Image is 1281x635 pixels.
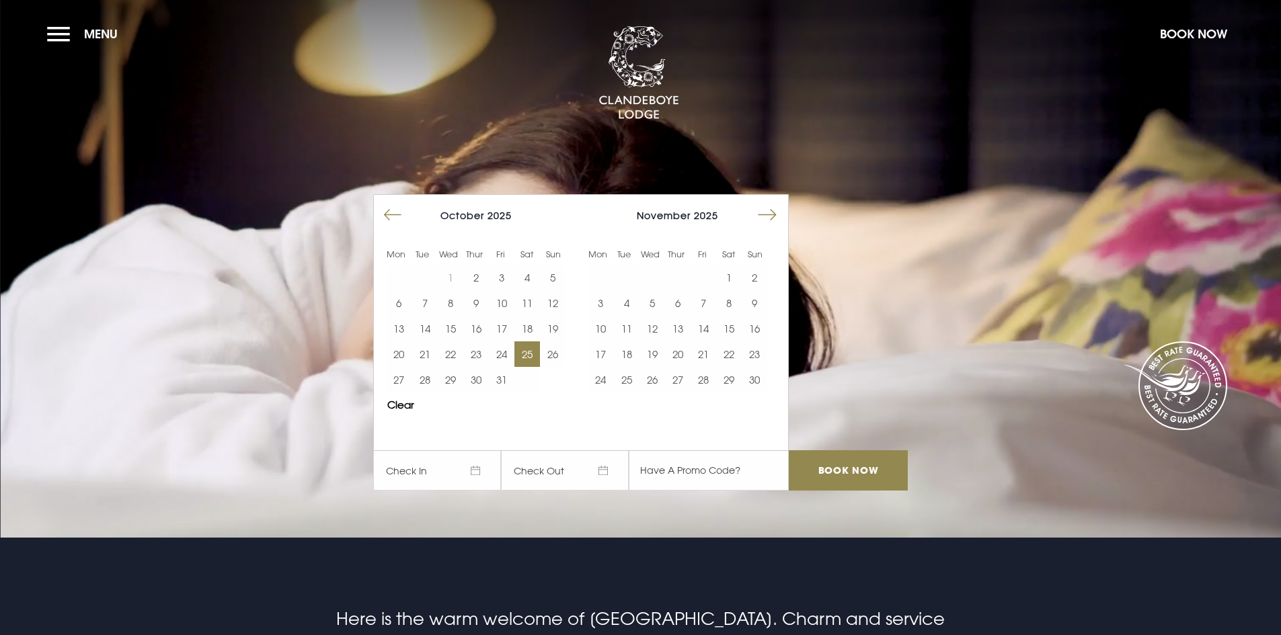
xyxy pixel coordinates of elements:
[412,341,437,367] button: 21
[463,290,489,316] button: 9
[438,316,463,341] td: Choose Wednesday, October 15, 2025 as your start date.
[613,341,639,367] td: Choose Tuesday, November 18, 2025 as your start date.
[386,341,412,367] td: Choose Monday, October 20, 2025 as your start date.
[438,290,463,316] button: 8
[440,210,484,221] span: October
[540,290,566,316] td: Choose Sunday, October 12, 2025 as your start date.
[463,367,489,392] button: 30
[463,265,489,290] td: Choose Thursday, October 2, 2025 as your start date.
[540,265,566,290] td: Choose Sunday, October 5, 2025 as your start date.
[438,367,463,392] td: Choose Wednesday, October 29, 2025 as your start date.
[742,341,767,367] td: Choose Sunday, November 23, 2025 as your start date.
[691,367,716,392] td: Choose Friday, November 28, 2025 as your start date.
[386,316,412,341] td: Choose Monday, October 13, 2025 as your start date.
[716,341,742,367] td: Choose Saturday, November 22, 2025 as your start date.
[489,341,514,367] button: 24
[588,341,613,367] td: Choose Monday, November 17, 2025 as your start date.
[489,316,514,341] button: 17
[665,341,691,367] td: Choose Thursday, November 20, 2025 as your start date.
[588,290,613,316] button: 3
[588,341,613,367] button: 17
[540,265,566,290] button: 5
[386,367,412,392] td: Choose Monday, October 27, 2025 as your start date.
[639,290,665,316] button: 5
[639,316,665,341] button: 12
[514,290,540,316] td: Choose Saturday, October 11, 2025 as your start date.
[639,341,665,367] button: 19
[613,290,639,316] td: Choose Tuesday, November 4, 2025 as your start date.
[716,265,742,290] button: 1
[438,316,463,341] button: 15
[412,367,437,392] td: Choose Tuesday, October 28, 2025 as your start date.
[1153,19,1234,48] button: Book Now
[613,367,639,392] td: Choose Tuesday, November 25, 2025 as your start date.
[489,367,514,392] button: 31
[380,202,405,228] button: Move backward to switch to the previous month.
[463,367,489,392] td: Choose Thursday, October 30, 2025 as your start date.
[716,290,742,316] button: 8
[489,316,514,341] td: Choose Friday, October 17, 2025 as your start date.
[665,367,691,392] td: Choose Thursday, November 27, 2025 as your start date.
[540,316,566,341] td: Choose Sunday, October 19, 2025 as your start date.
[373,450,501,491] span: Check In
[665,290,691,316] td: Choose Thursday, November 6, 2025 as your start date.
[463,341,489,367] button: 23
[540,290,566,316] button: 12
[665,290,691,316] button: 6
[438,367,463,392] button: 29
[540,341,566,367] td: Choose Sunday, October 26, 2025 as your start date.
[386,341,412,367] button: 20
[438,341,463,367] td: Choose Wednesday, October 22, 2025 as your start date.
[540,341,566,367] button: 26
[514,341,540,367] button: 25
[613,367,639,392] button: 25
[489,265,514,290] button: 3
[613,290,639,316] button: 4
[716,316,742,341] button: 15
[463,341,489,367] td: Choose Thursday, October 23, 2025 as your start date.
[742,367,767,392] td: Choose Sunday, November 30, 2025 as your start date.
[412,367,437,392] button: 28
[438,341,463,367] button: 22
[489,341,514,367] td: Choose Friday, October 24, 2025 as your start date.
[489,265,514,290] td: Choose Friday, October 3, 2025 as your start date.
[588,367,613,392] button: 24
[463,265,489,290] button: 2
[691,290,716,316] button: 7
[387,400,414,410] button: Clear
[514,316,540,341] button: 18
[665,367,691,392] button: 27
[665,341,691,367] button: 20
[742,290,767,316] button: 9
[514,316,540,341] td: Choose Saturday, October 18, 2025 as your start date.
[488,210,512,221] span: 2025
[514,341,540,367] td: Choose Saturday, October 25, 2025 as your start date.
[489,367,514,392] td: Choose Friday, October 31, 2025 as your start date.
[742,367,767,392] button: 30
[789,450,907,491] input: Book Now
[588,367,613,392] td: Choose Monday, November 24, 2025 as your start date.
[412,316,437,341] td: Choose Tuesday, October 14, 2025 as your start date.
[716,265,742,290] td: Choose Saturday, November 1, 2025 as your start date.
[47,19,124,48] button: Menu
[386,316,412,341] button: 13
[742,290,767,316] td: Choose Sunday, November 9, 2025 as your start date.
[742,265,767,290] button: 2
[742,316,767,341] td: Choose Sunday, November 16, 2025 as your start date.
[412,316,437,341] button: 14
[639,290,665,316] td: Choose Wednesday, November 5, 2025 as your start date.
[691,316,716,341] td: Choose Friday, November 14, 2025 as your start date.
[588,290,613,316] td: Choose Monday, November 3, 2025 as your start date.
[514,290,540,316] button: 11
[386,367,412,392] button: 27
[665,316,691,341] td: Choose Thursday, November 13, 2025 as your start date.
[637,210,691,221] span: November
[386,290,412,316] td: Choose Monday, October 6, 2025 as your start date.
[438,290,463,316] td: Choose Wednesday, October 8, 2025 as your start date.
[691,367,716,392] button: 28
[598,26,679,120] img: Clandeboye Lodge
[716,367,742,392] td: Choose Saturday, November 29, 2025 as your start date.
[716,316,742,341] td: Choose Saturday, November 15, 2025 as your start date.
[84,26,118,42] span: Menu
[386,290,412,316] button: 6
